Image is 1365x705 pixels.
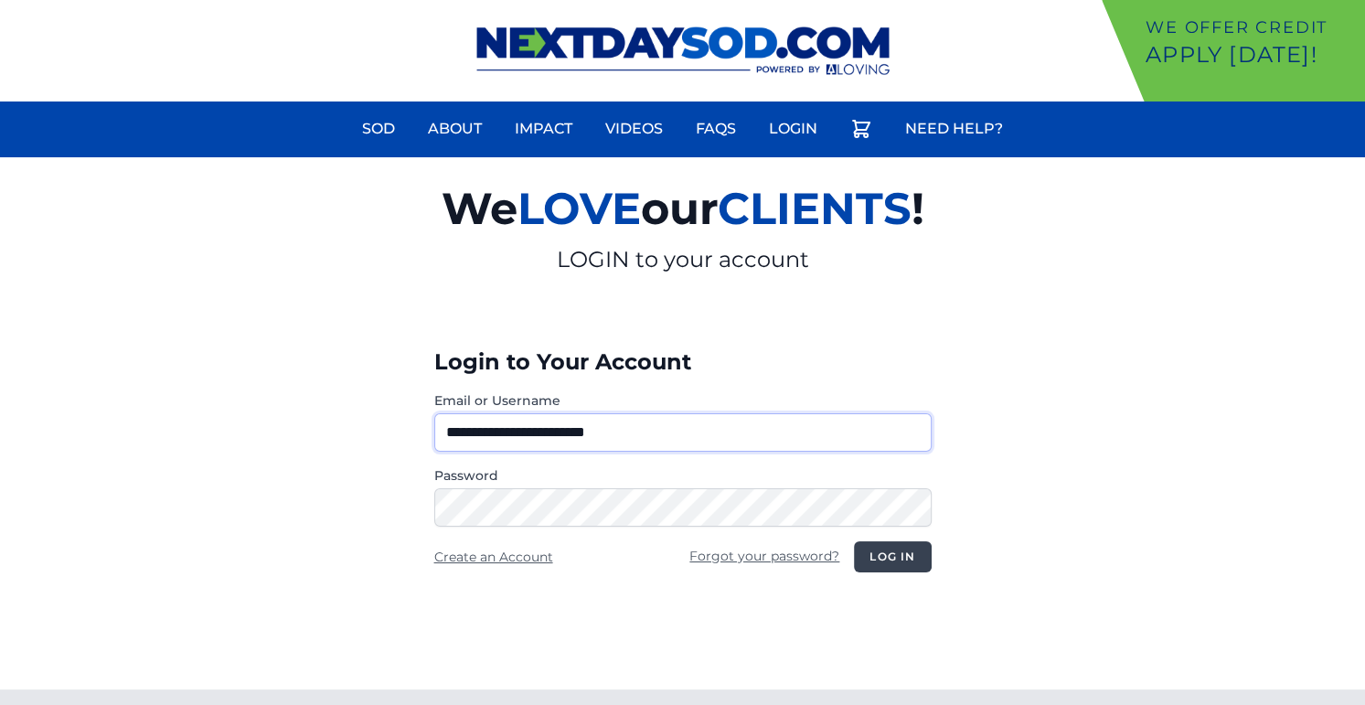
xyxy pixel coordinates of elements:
a: About [417,107,493,151]
h2: We our ! [229,172,1136,245]
label: Password [434,466,932,485]
a: Create an Account [434,549,553,565]
span: LOVE [517,182,641,235]
a: Need Help? [894,107,1014,151]
a: Login [758,107,828,151]
span: CLIENTS [718,182,912,235]
p: LOGIN to your account [229,245,1136,274]
button: Log in [854,541,931,572]
label: Email or Username [434,391,932,410]
a: Sod [351,107,406,151]
a: FAQs [685,107,747,151]
p: We offer Credit [1146,15,1358,40]
a: Impact [504,107,583,151]
h3: Login to Your Account [434,347,932,377]
a: Videos [594,107,674,151]
p: Apply [DATE]! [1146,40,1358,69]
a: Forgot your password? [689,548,839,564]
